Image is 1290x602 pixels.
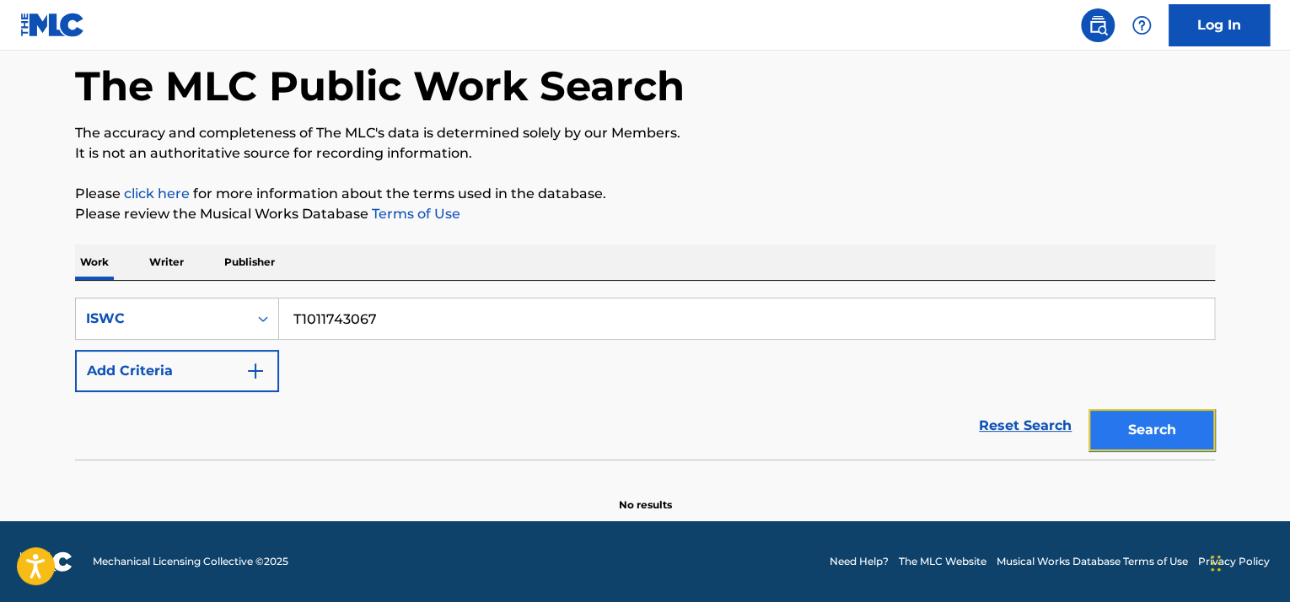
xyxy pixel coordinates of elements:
[75,204,1215,224] p: Please review the Musical Works Database
[1125,8,1158,42] div: Help
[899,554,986,569] a: The MLC Website
[144,245,189,280] p: Writer
[75,143,1215,164] p: It is not an authoritative source for recording information.
[1211,538,1221,589] div: Drag
[75,61,685,111] h1: The MLC Public Work Search
[619,477,672,513] p: No results
[1169,4,1270,46] a: Log In
[86,309,238,329] div: ISWC
[830,554,889,569] a: Need Help?
[970,407,1080,444] a: Reset Search
[1088,15,1108,35] img: search
[124,185,190,202] a: click here
[93,554,288,569] span: Mechanical Licensing Collective © 2025
[1081,8,1115,42] a: Public Search
[245,361,266,381] img: 9d2ae6d4665cec9f34b9.svg
[1131,15,1152,35] img: help
[75,184,1215,204] p: Please for more information about the terms used in the database.
[1206,521,1290,602] iframe: Chat Widget
[75,298,1215,460] form: Search Form
[20,13,85,37] img: MLC Logo
[1198,554,1270,569] a: Privacy Policy
[75,350,279,392] button: Add Criteria
[1088,409,1215,451] button: Search
[368,206,460,222] a: Terms of Use
[75,245,114,280] p: Work
[219,245,280,280] p: Publisher
[997,554,1188,569] a: Musical Works Database Terms of Use
[75,123,1215,143] p: The accuracy and completeness of The MLC's data is determined solely by our Members.
[20,551,73,572] img: logo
